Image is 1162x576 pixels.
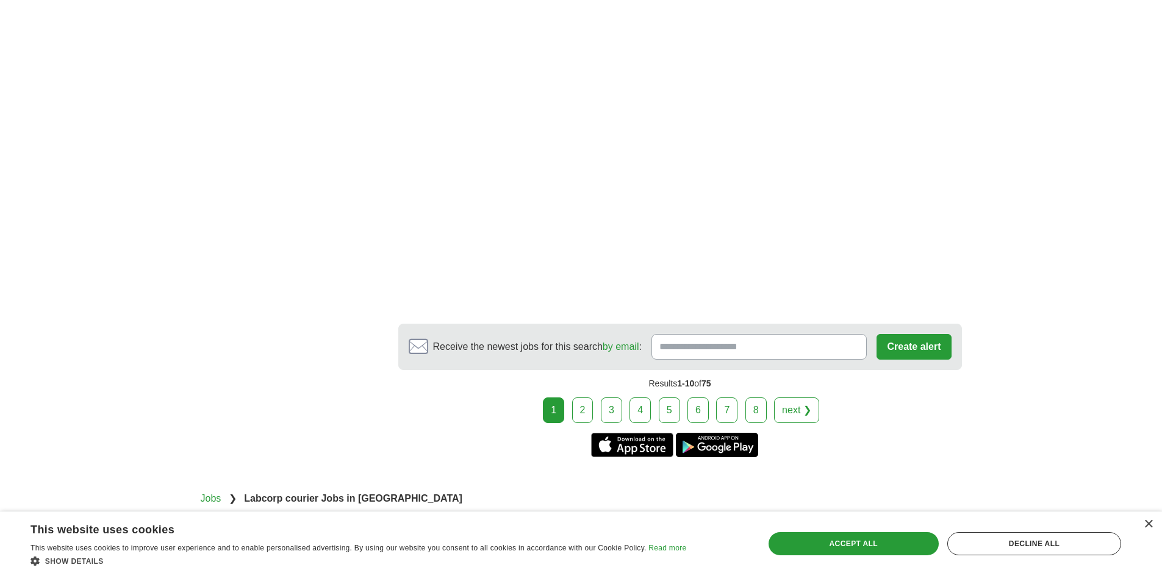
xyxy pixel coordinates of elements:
strong: Labcorp courier Jobs in [GEOGRAPHIC_DATA] [244,493,462,503]
div: This website uses cookies [30,519,656,537]
a: 6 [687,397,709,423]
a: 7 [716,397,737,423]
a: 8 [745,397,767,423]
a: Get the iPhone app [591,433,673,457]
span: Show details [45,557,104,566]
a: Get the Android app [676,433,758,457]
a: by email [603,341,639,352]
span: Receive the newest jobs for this search : [433,340,642,354]
span: ❯ [229,493,237,503]
div: Decline all [947,532,1121,555]
a: Jobs [201,493,221,503]
span: 1-10 [677,379,694,388]
a: 5 [659,397,680,423]
a: next ❯ [774,397,819,423]
div: 1 [543,397,564,423]
span: 75 [701,379,711,388]
div: Show details [30,555,686,567]
button: Create alert [877,334,951,360]
a: 2 [572,397,594,423]
a: 3 [601,397,622,423]
div: Results of [398,370,962,397]
div: Close [1144,520,1153,529]
a: Read more, opens a new window [648,544,686,552]
a: 4 [629,397,651,423]
div: Accept all [769,532,939,555]
span: This website uses cookies to improve user experience and to enable personalised advertising. By u... [30,544,647,552]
